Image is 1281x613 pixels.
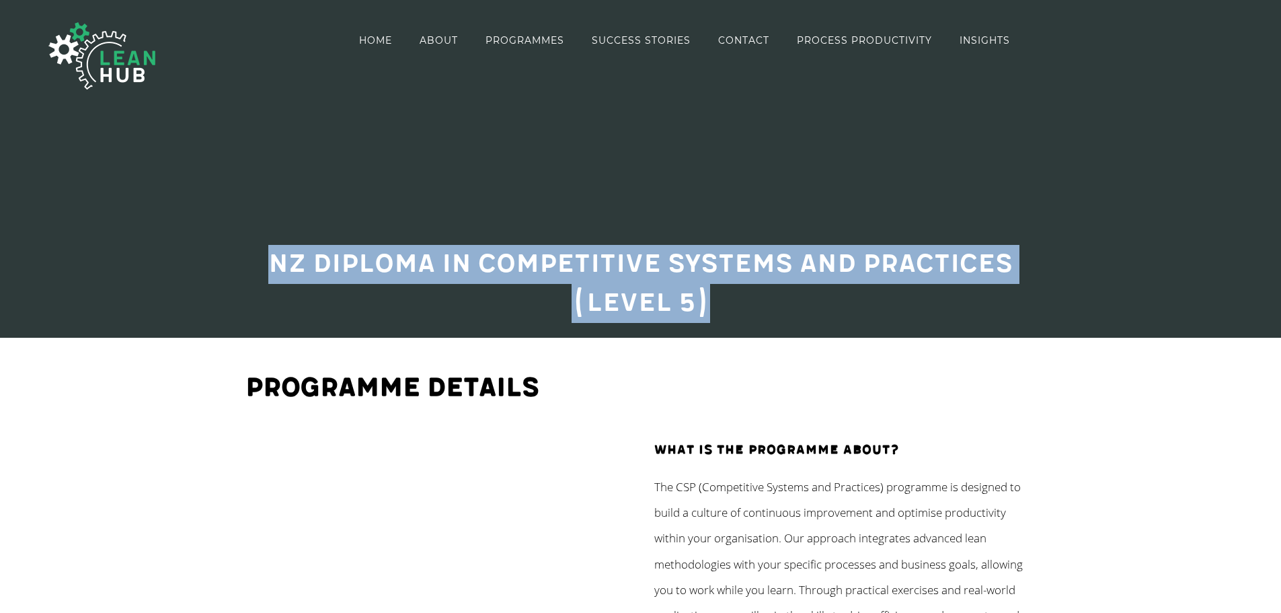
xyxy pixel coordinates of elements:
[420,36,458,45] span: ABOUT
[359,1,1010,79] nav: Main Menu
[268,248,1013,280] span: NZ Diploma in Competitive Systems and Practices
[797,1,932,79] a: PROCESS PRODUCTIVITY
[960,36,1010,45] span: INSIGHTS
[420,1,458,79] a: ABOUT
[486,1,564,79] a: PROGRAMMES
[359,36,392,45] span: HOME
[718,36,769,45] span: CONTACT
[359,1,392,79] a: HOME
[592,1,691,79] a: SUCCESS STORIES
[654,442,900,458] strong: What is the programme about?
[960,1,1010,79] a: INSIGHTS
[797,36,932,45] span: PROCESS PRODUCTIVITY
[572,287,710,319] span: (Level 5)
[245,372,539,404] strong: Programme details
[486,36,564,45] span: PROGRAMMES
[592,36,691,45] span: SUCCESS STORIES
[718,1,769,79] a: CONTACT
[35,8,169,104] img: The Lean Hub | Optimising productivity with Lean Logo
